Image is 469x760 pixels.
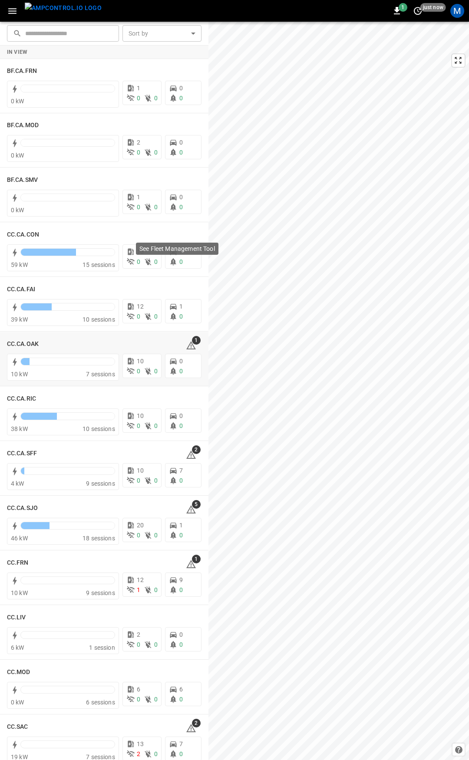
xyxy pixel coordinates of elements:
[137,740,144,747] span: 13
[179,95,183,102] span: 0
[137,750,140,757] span: 2
[420,3,446,12] span: just now
[11,98,24,105] span: 0 kW
[137,412,144,419] span: 10
[450,4,464,18] div: profile-icon
[154,258,158,265] span: 0
[7,668,30,677] h6: CC.MOD
[86,480,115,487] span: 9 sessions
[179,641,183,648] span: 0
[11,644,24,651] span: 6 kW
[83,316,115,323] span: 10 sessions
[179,139,183,146] span: 0
[192,719,201,727] span: 2
[154,532,158,539] span: 0
[179,368,183,375] span: 0
[83,425,115,432] span: 10 sessions
[137,467,144,474] span: 10
[154,313,158,320] span: 0
[154,204,158,211] span: 0
[137,368,140,375] span: 0
[179,522,183,529] span: 1
[179,740,183,747] span: 7
[154,641,158,648] span: 0
[137,139,140,146] span: 2
[137,686,140,693] span: 6
[179,477,183,484] span: 0
[179,631,183,638] span: 0
[154,95,158,102] span: 0
[208,22,469,760] canvas: Map
[179,258,183,265] span: 0
[137,85,140,92] span: 1
[7,394,36,404] h6: CC.CA.RIC
[25,3,102,13] img: ampcontrol.io logo
[179,149,183,156] span: 0
[137,586,140,593] span: 1
[7,722,28,732] h6: CC.SAC
[11,371,28,378] span: 10 kW
[137,576,144,583] span: 12
[139,244,215,253] p: See Fleet Management Tool
[154,422,158,429] span: 0
[179,204,183,211] span: 0
[137,258,140,265] span: 0
[83,261,115,268] span: 15 sessions
[179,586,183,593] span: 0
[7,66,37,76] h6: BF.CA.FRN
[137,522,144,529] span: 20
[11,480,24,487] span: 4 kW
[11,589,28,596] span: 10 kW
[137,95,140,102] span: 0
[179,750,183,757] span: 0
[154,477,158,484] span: 0
[154,750,158,757] span: 0
[137,532,140,539] span: 0
[83,535,115,542] span: 18 sessions
[11,535,28,542] span: 46 kW
[154,696,158,703] span: 0
[7,339,39,349] h6: CC.CA.OAK
[179,85,183,92] span: 0
[7,613,26,622] h6: CC.LIV
[7,175,38,185] h6: BF.CA.SMV
[192,445,201,454] span: 2
[179,686,183,693] span: 6
[179,576,183,583] span: 9
[11,699,24,706] span: 0 kW
[399,3,407,12] span: 1
[137,477,140,484] span: 0
[7,49,28,55] strong: In View
[86,589,115,596] span: 9 sessions
[86,699,115,706] span: 6 sessions
[11,316,28,323] span: 39 kW
[7,503,38,513] h6: CC.CA.SJO
[179,696,183,703] span: 0
[179,412,183,419] span: 0
[7,558,29,568] h6: CC.FRN
[154,368,158,375] span: 0
[86,371,115,378] span: 7 sessions
[7,121,39,130] h6: BF.CA.MOD
[7,449,37,458] h6: CC.CA.SFF
[7,230,39,240] h6: CC.CA.CON
[89,644,115,651] span: 1 session
[154,149,158,156] span: 0
[179,313,183,320] span: 0
[137,641,140,648] span: 0
[179,303,183,310] span: 1
[137,422,140,429] span: 0
[192,336,201,345] span: 1
[179,467,183,474] span: 7
[411,4,425,18] button: set refresh interval
[137,358,144,365] span: 10
[137,194,140,201] span: 1
[192,500,201,509] span: 5
[192,555,201,563] span: 1
[137,696,140,703] span: 0
[7,285,35,294] h6: CC.CA.FAI
[11,425,28,432] span: 38 kW
[137,313,140,320] span: 0
[154,586,158,593] span: 0
[137,204,140,211] span: 0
